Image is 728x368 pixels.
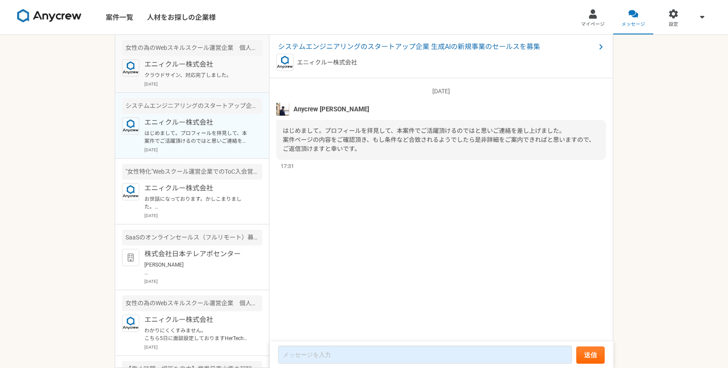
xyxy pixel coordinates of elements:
[278,42,596,52] span: システムエンジニアリングのスタートアップ企業 生成AIの新規事業のセールスを募集
[144,147,262,153] p: [DATE]
[144,261,251,276] p: [PERSON_NAME] お世話になっております。 再度ご予約をいただきありがとうございます。 [DATE] 15:30 - 16:00にてご予約を確認いたしました。 メールアドレスへGoog...
[144,327,251,342] p: わかりにくくすみません。 こちら5日に面談設定しておりますHerTech様となります。 ご確認よろしくお願いいたします。
[283,127,595,152] span: はじめまして。プロフィールを拝見して、本案件でご活躍頂けるのではと思いご連絡を差し上げました。 案件ページの内容をご確認頂き、もし条件など合致されるようでしたら是非詳細をご案内できればと思います...
[122,249,139,266] img: default_org_logo-42cde973f59100197ec2c8e796e4974ac8490bb5b08a0eb061ff975e4574aa76.png
[122,59,139,77] img: logo_text_blue_01.png
[144,212,262,219] p: [DATE]
[122,40,262,56] div: 女性の為のWebスキルスクール運営企業 個人営業
[122,295,262,311] div: 女性の為のWebスキルスクール運営企業 個人営業（フルリモート）
[581,21,605,28] span: マイページ
[122,230,262,245] div: SaaSのオンラインセールス（フルリモート）募集
[276,103,289,116] img: tomoya_yamashita.jpeg
[144,195,251,211] p: お世話になっております。かしこまりました。 気になる案件等ございましたらお気軽にご連絡ください。 引き続きよろしくお願い致します。
[669,21,678,28] span: 設定
[621,21,645,28] span: メッセージ
[144,183,251,193] p: エニィクルー株式会社
[144,129,251,145] p: はじめまして。プロフィールを拝見して、本案件でご活躍頂けるのではと思いご連絡を差し上げました。 案件ページの内容をご確認頂き、もし条件など合致されるようでしたら是非詳細をご案内できればと思います...
[144,59,251,70] p: エニィクルー株式会社
[576,347,605,364] button: 送信
[122,117,139,135] img: logo_text_blue_01.png
[276,87,606,96] p: [DATE]
[144,71,251,79] p: クラウドサイン、対応完了しました。
[122,315,139,332] img: logo_text_blue_01.png
[144,344,262,350] p: [DATE]
[297,58,357,67] p: エニィクルー株式会社
[17,9,82,23] img: 8DqYSo04kwAAAAASUVORK5CYII=
[122,183,139,200] img: logo_text_blue_01.png
[144,278,262,285] p: [DATE]
[144,249,251,259] p: 株式会社日本テレアポセンター
[122,164,262,180] div: "女性特化"Webスクール運営企業でのToC入会営業（フルリモート可）
[281,162,294,170] span: 17:31
[294,104,369,114] span: Anycrew [PERSON_NAME]
[144,81,262,87] p: [DATE]
[122,98,262,114] div: システムエンジニアリングのスタートアップ企業 生成AIの新規事業のセールスを募集
[276,54,294,71] img: logo_text_blue_01.png
[144,117,251,128] p: エニィクルー株式会社
[144,315,251,325] p: エニィクルー株式会社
